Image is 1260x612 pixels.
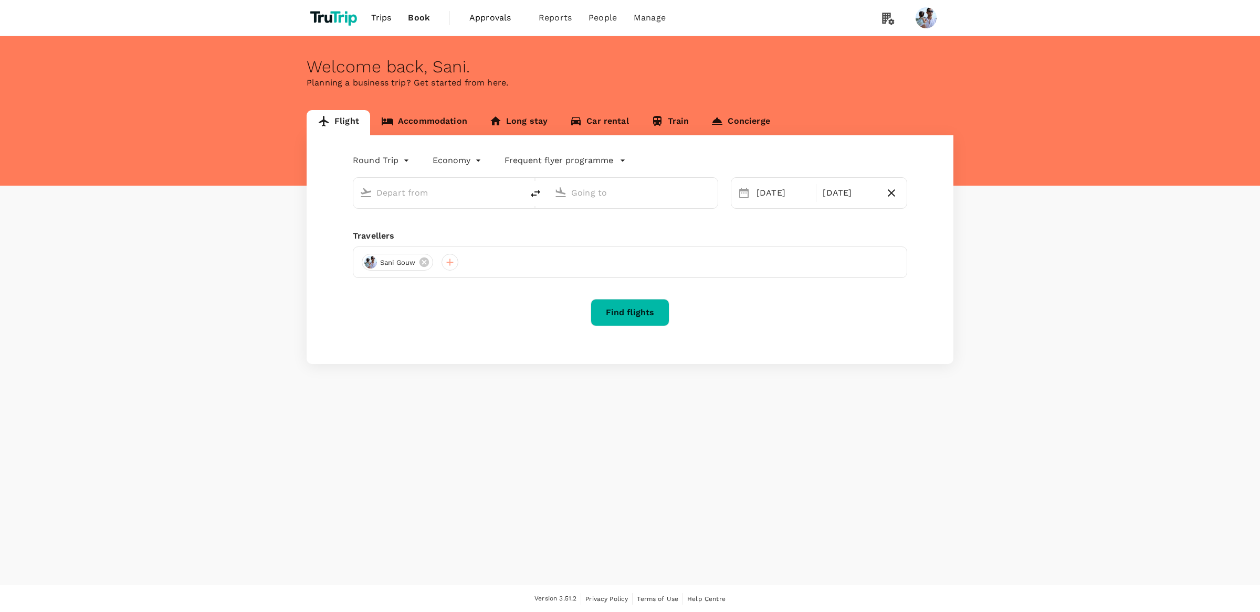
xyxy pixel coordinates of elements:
input: Going to [571,185,696,201]
span: Book [408,12,430,24]
a: Flight [307,110,370,135]
div: [DATE] [752,182,814,203]
p: Planning a business trip? Get started from here. [307,77,953,89]
button: delete [523,181,548,206]
span: Trips [371,12,392,24]
span: People [589,12,617,24]
span: Manage [634,12,666,24]
img: Sani Gouw [916,7,937,28]
div: Travellers [353,230,907,242]
span: Approvals [469,12,522,24]
button: Frequent flyer programme [505,154,626,167]
span: Help Centre [687,595,726,603]
span: Version 3.51.2 [534,594,576,604]
div: Round Trip [353,152,412,169]
button: Open [516,191,518,194]
a: Accommodation [370,110,478,135]
a: Concierge [700,110,781,135]
span: Privacy Policy [585,595,628,603]
a: Privacy Policy [585,593,628,605]
a: Train [640,110,700,135]
a: Car rental [559,110,640,135]
div: Welcome back , Sani . [307,57,953,77]
a: Long stay [478,110,559,135]
span: Terms of Use [637,595,678,603]
div: Sani Gouw [362,254,433,271]
button: Open [710,191,712,194]
p: Frequent flyer programme [505,154,613,167]
a: Terms of Use [637,593,678,605]
input: Depart from [376,185,501,201]
img: avatar-6695f0dd85a4d.png [364,256,377,269]
div: Economy [433,152,484,169]
span: Sani Gouw [374,257,422,268]
a: Help Centre [687,593,726,605]
img: TruTrip logo [307,6,363,29]
span: Reports [539,12,572,24]
button: Find flights [591,299,669,326]
div: [DATE] [818,182,880,203]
